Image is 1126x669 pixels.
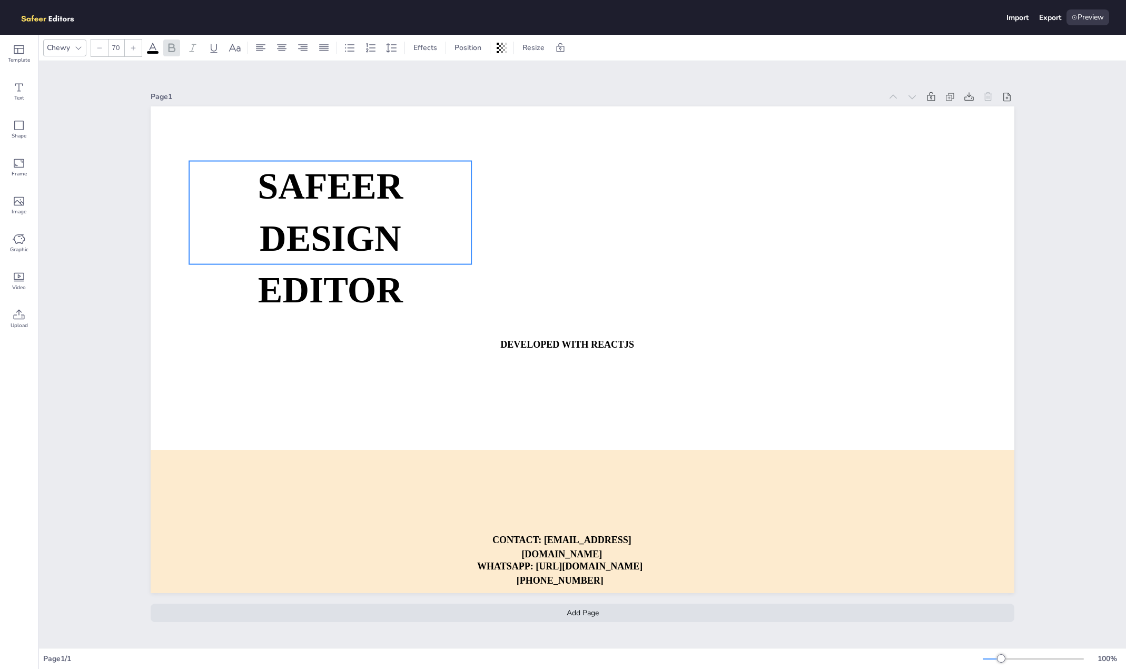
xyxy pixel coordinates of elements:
[1039,13,1061,23] div: Export
[258,166,403,206] strong: SAFEER
[45,41,72,55] div: Chewy
[1094,654,1120,664] div: 100 %
[151,92,882,102] div: Page 1
[12,132,26,140] span: Shape
[477,560,643,585] strong: WHATSAPP: [URL][DOMAIN_NAME][PHONE_NUMBER]
[10,245,28,254] span: Graphic
[500,339,634,350] strong: DEVELOPED WITH REACTJS
[8,56,30,64] span: Template
[12,170,27,178] span: Frame
[12,283,26,292] span: Video
[520,43,547,53] span: Resize
[452,43,483,53] span: Position
[14,94,24,102] span: Text
[11,321,28,330] span: Upload
[12,208,26,216] span: Image
[17,9,90,25] img: logo.png
[151,604,1014,622] div: Add Page
[1066,9,1109,25] div: Preview
[492,535,631,559] strong: CONTACT: [EMAIL_ADDRESS][DOMAIN_NAME]
[1006,13,1029,23] div: Import
[43,654,983,664] div: Page 1 / 1
[258,218,403,310] strong: DESIGN EDITOR
[411,43,439,53] span: Effects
